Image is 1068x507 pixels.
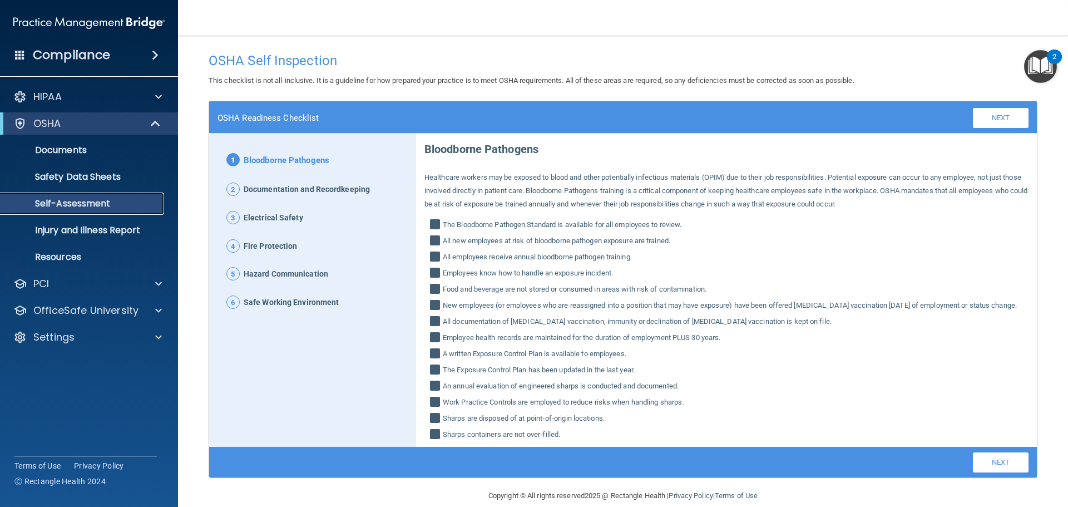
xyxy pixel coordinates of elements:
[209,53,1037,68] h4: OSHA Self Inspection
[430,301,443,312] input: New employees (or employees who are reassigned into a position that may have exposure) have been ...
[430,317,443,328] input: All documentation of [MEDICAL_DATA] vaccination, immunity or declination of [MEDICAL_DATA] vaccin...
[443,299,1017,312] span: New employees (or employees who are reassigned into a position that may have exposure) have been ...
[33,90,62,104] p: HIPAA
[669,491,713,500] a: Privacy Policy
[1024,50,1057,83] button: Open Resource Center, 2 new notifications
[226,211,240,224] span: 3
[443,218,681,232] span: The Bloodborne Pathogen Standard is available for all employees to review.
[244,211,303,225] span: Electrical Safety
[443,267,613,280] span: Employees know how to handle an exposure incident.
[443,283,706,296] span: Food and beverage are not stored or consumed in areas with risk of contamination.
[430,220,443,232] input: The Bloodborne Pathogen Standard is available for all employees to review.
[7,252,159,263] p: Resources
[430,414,443,425] input: Sharps are disposed of at point‐of‐origin locations.
[430,382,443,393] input: An annual evaluation of engineered sharps is conducted and documented.
[226,183,240,196] span: 2
[226,153,240,166] span: 1
[430,430,443,441] input: Sharps containers are not over‐filled.
[13,331,162,344] a: Settings
[424,171,1029,211] p: Healthcare workers may be exposed to blood and other potentially infectious materials (OPIM) due ...
[7,145,159,156] p: Documents
[443,331,720,344] span: Employee health records are maintained for the duration of employment PLUS 30 years.
[226,296,240,309] span: 6
[209,76,854,85] span: This checklist is not all-inclusive. It is a guideline for how prepared your practice is to meet ...
[443,428,560,441] span: Sharps containers are not over‐filled.
[244,153,329,169] span: Bloodborne Pathogens
[1052,57,1056,71] div: 2
[715,491,758,500] a: Terms of Use
[443,250,632,264] span: All employees receive annual bloodborne pathogen training.
[430,350,443,361] input: A written Exposure Control Plan is available to employees.
[443,315,832,328] span: All documentation of [MEDICAL_DATA] vaccination, immunity or declination of [MEDICAL_DATA] vaccin...
[443,347,626,361] span: A written Exposure Control Plan is available to employees.
[13,277,162,291] a: PCI
[244,296,339,310] span: Safe Working Environment
[244,267,328,282] span: Hazard Communication
[33,304,139,317] p: OfficeSafe University
[13,90,162,104] a: HIPAA
[7,171,159,183] p: Safety Data Sheets
[430,398,443,409] input: Work Practice Controls are employed to reduce risks when handling sharps.
[424,134,1029,160] p: Bloodborne Pathogens
[217,113,319,123] h4: OSHA Readiness Checklist
[430,333,443,344] input: Employee health records are maintained for the duration of employment PLUS 30 years.
[33,117,61,130] p: OSHA
[443,380,679,393] span: An annual evaluation of engineered sharps is conducted and documented.
[244,183,370,197] span: Documentation and Recordkeeping
[14,476,106,487] span: Ⓒ Rectangle Health 2024
[33,331,75,344] p: Settings
[7,225,159,236] p: Injury and Illness Report
[876,428,1055,472] iframe: Drift Widget Chat Controller
[14,460,61,471] a: Terms of Use
[443,412,605,425] span: Sharps are disposed of at point‐of‐origin locations.
[973,108,1029,128] a: Next
[443,396,684,409] span: Work Practice Controls are employed to reduce risks when handling sharps.
[244,239,298,254] span: Fire Protection
[13,12,165,34] img: PMB logo
[443,363,635,377] span: The Exposure Control Plan has been updated in the last year.
[33,277,49,291] p: PCI
[7,198,159,209] p: Self-Assessment
[33,47,110,63] h4: Compliance
[13,304,162,317] a: OfficeSafe University
[74,460,124,471] a: Privacy Policy
[430,237,443,248] input: All new employees at risk of bloodborne pathogen exposure are trained.
[13,117,161,130] a: OSHA
[430,285,443,296] input: Food and beverage are not stored or consumed in areas with risk of contamination.
[430,366,443,377] input: The Exposure Control Plan has been updated in the last year.
[226,239,240,253] span: 4
[430,253,443,264] input: All employees receive annual bloodborne pathogen training.
[226,267,240,280] span: 5
[443,234,670,248] span: All new employees at risk of bloodborne pathogen exposure are trained.
[430,269,443,280] input: Employees know how to handle an exposure incident.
